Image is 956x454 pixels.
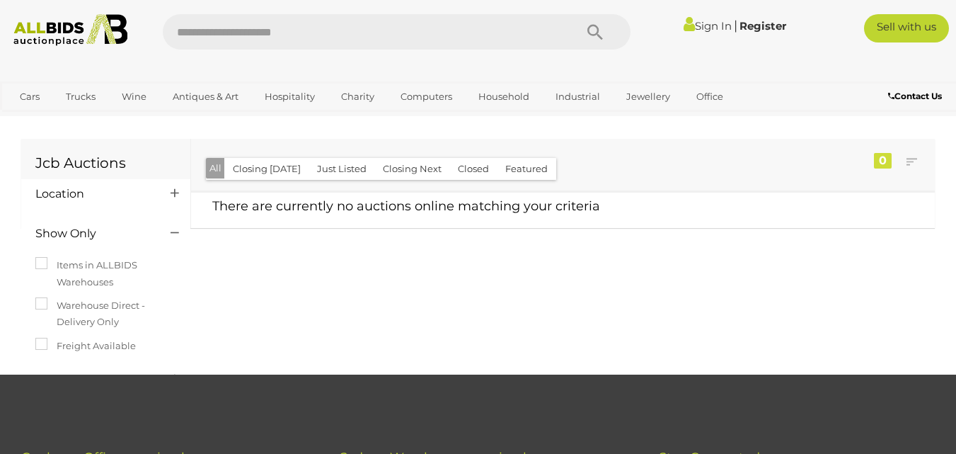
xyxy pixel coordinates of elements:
[212,198,600,214] span: There are currently no auctions online matching your criteria
[560,14,630,50] button: Search
[224,158,309,180] button: Closing [DATE]
[734,18,737,33] span: |
[617,85,679,108] a: Jewellery
[864,14,949,42] a: Sell with us
[35,373,149,386] h4: Category
[35,297,176,331] label: Warehouse Direct - Delivery Only
[35,257,176,290] label: Items in ALLBIDS Warehouses
[66,108,185,132] a: [GEOGRAPHIC_DATA]
[35,338,136,354] label: Freight Available
[374,158,450,180] button: Closing Next
[163,85,248,108] a: Antiques & Art
[684,19,732,33] a: Sign In
[35,155,176,171] h1: Jcb Auctions
[546,85,609,108] a: Industrial
[739,19,786,33] a: Register
[888,91,942,101] b: Contact Us
[888,89,945,104] a: Contact Us
[57,85,105,108] a: Trucks
[35,227,149,240] h4: Show Only
[113,85,156,108] a: Wine
[11,108,58,132] a: Sports
[497,158,556,180] button: Featured
[332,85,384,108] a: Charity
[35,188,149,200] h4: Location
[687,85,732,108] a: Office
[206,158,225,178] button: All
[11,85,49,108] a: Cars
[7,14,134,46] img: Allbids.com.au
[874,153,892,169] div: 0
[449,158,497,180] button: Closed
[309,158,375,180] button: Just Listed
[469,85,539,108] a: Household
[391,85,461,108] a: Computers
[255,85,324,108] a: Hospitality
